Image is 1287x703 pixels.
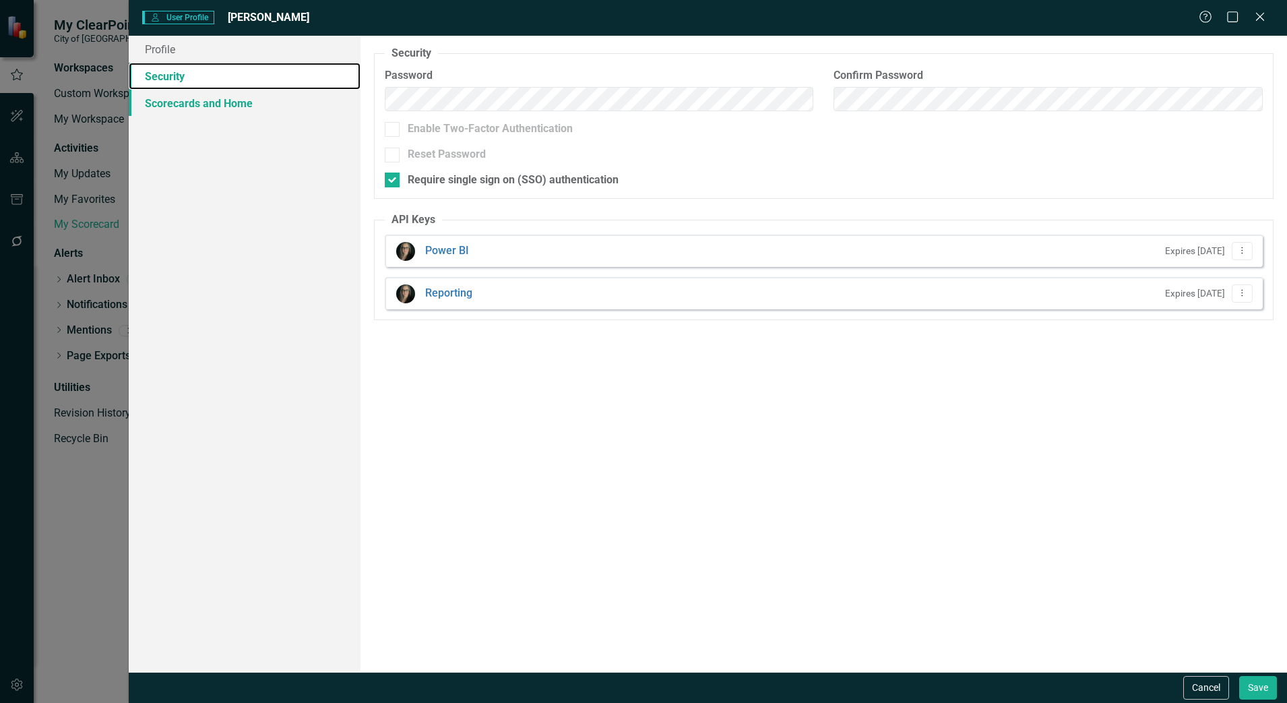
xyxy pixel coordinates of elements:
[1183,676,1229,700] button: Cancel
[228,11,309,24] span: [PERSON_NAME]
[129,63,360,90] a: Security
[396,242,415,261] img: Natalie Kovach
[408,173,619,188] div: Require single sign on (SSO) authentication
[408,147,486,162] div: Reset Password
[385,46,438,61] legend: Security
[385,68,814,84] label: Password
[1165,245,1225,257] small: Expires [DATE]
[834,68,1263,84] label: Confirm Password
[1239,676,1277,700] button: Save
[142,11,214,24] span: User Profile
[425,243,469,259] a: Power BI
[396,284,415,303] img: Natalie Kovach
[408,121,573,137] div: Enable Two-Factor Authentication
[1165,287,1225,300] small: Expires [DATE]
[129,90,360,117] a: Scorecards and Home
[129,36,360,63] a: Profile
[425,286,472,301] a: Reporting
[385,212,442,228] legend: API Keys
